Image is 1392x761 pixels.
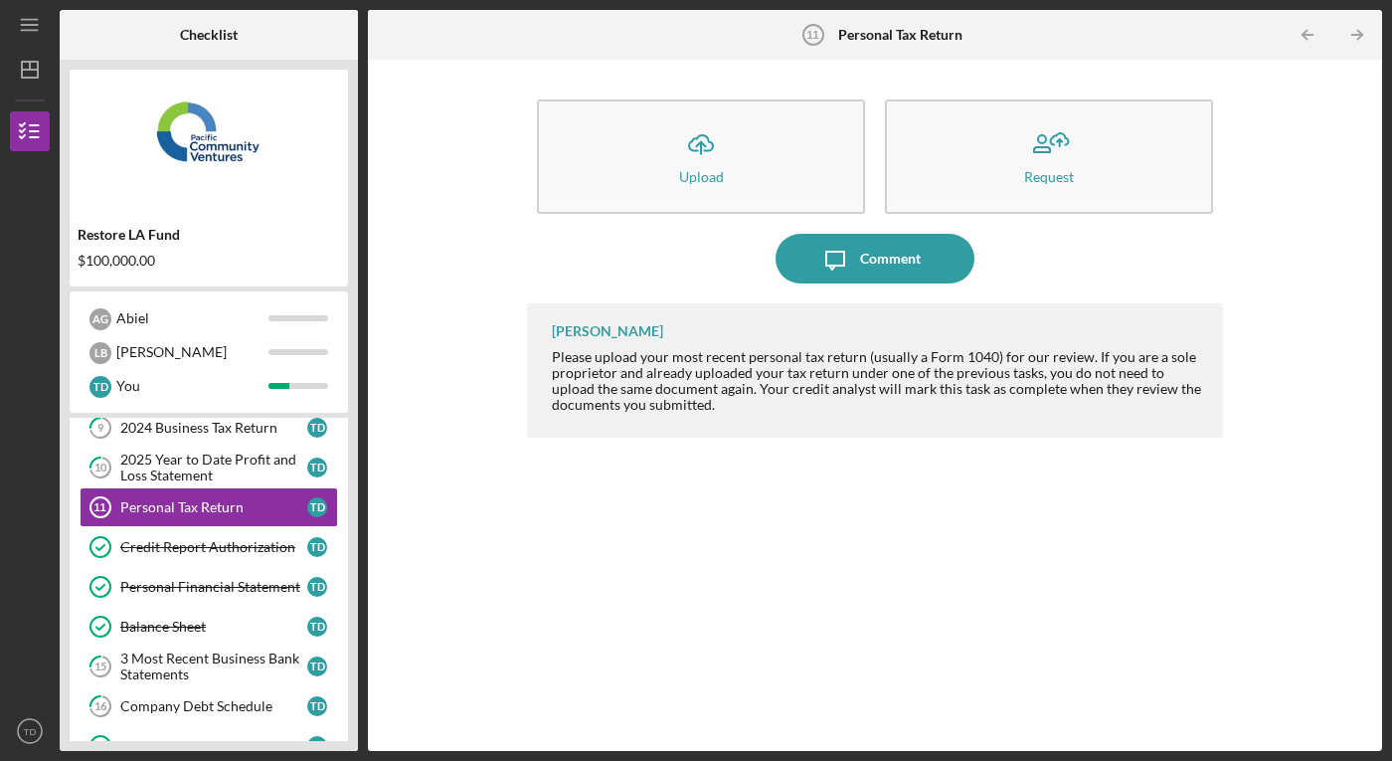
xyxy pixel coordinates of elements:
img: Product logo [70,80,348,199]
button: TD [10,711,50,751]
a: 102025 Year to Date Profit and Loss StatementTD [80,448,338,487]
div: T D [307,657,327,676]
div: A G [89,308,111,330]
button: Upload [537,99,865,214]
button: Request [885,99,1213,214]
tspan: 10 [94,462,107,475]
div: Credit Report Authorization [120,539,307,555]
tspan: 9 [97,422,104,435]
div: T D [89,376,111,398]
tspan: 11 [93,501,105,513]
div: T D [307,577,327,597]
b: Personal Tax Return [838,27,962,43]
div: L B [89,342,111,364]
div: 3 Most Recent Business Bank Statements [120,651,307,682]
div: T D [307,418,327,438]
div: T D [307,497,327,517]
div: T D [307,537,327,557]
div: Request [1024,169,1074,184]
a: Personal Financial StatementTD [80,567,338,607]
div: Business Advising Form [120,738,307,754]
div: Please upload your most recent personal tax return (usually a Form 1040) for our review. If you a... [552,349,1203,413]
div: 2025 Year to Date Profit and Loss Statement [120,452,307,483]
div: Abiel [116,301,268,335]
div: T D [307,696,327,716]
tspan: 16 [94,700,107,713]
div: T D [307,736,327,756]
div: [PERSON_NAME] [552,323,663,339]
div: Restore LA Fund [78,227,340,243]
div: Upload [679,169,724,184]
tspan: 15 [94,661,106,673]
tspan: 11 [806,29,818,41]
div: You [116,369,268,403]
div: Personal Financial Statement [120,579,307,595]
div: Comment [860,234,921,284]
a: 16Company Debt ScheduleTD [80,686,338,726]
div: 2024 Business Tax Return [120,420,307,436]
b: Checklist [180,27,238,43]
a: Balance SheetTD [80,607,338,647]
div: [PERSON_NAME] [116,335,268,369]
div: Balance Sheet [120,619,307,635]
a: 11Personal Tax ReturnTD [80,487,338,527]
a: 92024 Business Tax ReturnTD [80,408,338,448]
button: Comment [776,234,974,284]
div: Personal Tax Return [120,499,307,515]
div: T D [307,458,327,477]
a: 153 Most Recent Business Bank StatementsTD [80,647,338,686]
text: TD [24,726,37,737]
div: $100,000.00 [78,253,340,269]
a: Credit Report AuthorizationTD [80,527,338,567]
div: T D [307,617,327,637]
div: Company Debt Schedule [120,698,307,714]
